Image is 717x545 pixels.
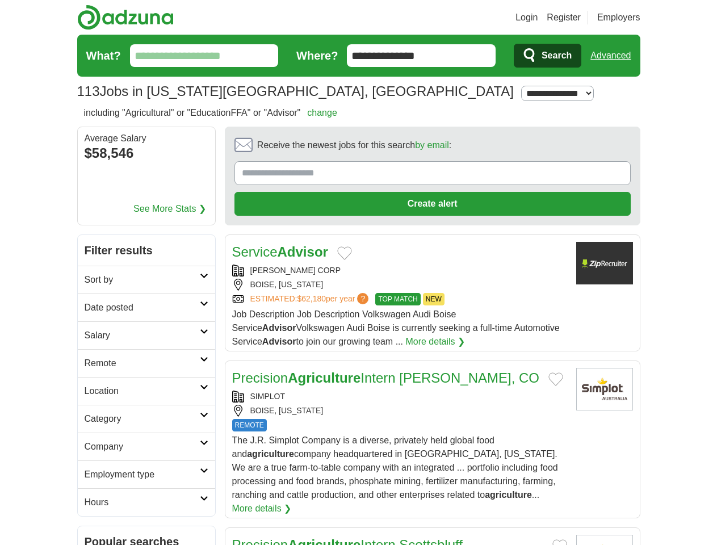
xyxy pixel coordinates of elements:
h2: Remote [85,357,200,370]
a: Employers [597,11,640,24]
a: Register [547,11,581,24]
button: Add to favorite jobs [337,246,352,260]
a: ServiceAdvisor [232,244,328,259]
h2: Salary [85,329,200,342]
img: Company logo [576,242,633,284]
h2: Filter results [78,235,215,266]
a: ESTIMATED:$62,180per year? [250,293,371,305]
div: BOISE, [US_STATE] [232,279,567,291]
a: by email [415,140,449,150]
strong: Advisor [278,244,328,259]
span: Job Description Job Description Volkswagen Audi Boise Service Volkswagen Audi Boise is currently ... [232,309,560,346]
h1: Jobs in [US_STATE][GEOGRAPHIC_DATA], [GEOGRAPHIC_DATA] [77,83,514,99]
strong: Agriculture [288,370,360,385]
a: More details ❯ [405,335,465,349]
span: The J.R. Simplot Company is a diverse, privately held global food and company headquartered in [G... [232,435,558,500]
a: SIMPLOT [250,392,285,401]
img: Adzuna logo [77,5,174,30]
h2: Employment type [85,468,200,481]
label: Where? [296,47,338,64]
span: $62,180 [297,294,326,303]
button: Add to favorite jobs [548,372,563,386]
span: Search [542,44,572,67]
a: Company [78,433,215,460]
label: What? [86,47,121,64]
a: More details ❯ [232,502,292,515]
a: Hours [78,488,215,516]
span: Receive the newest jobs for this search : [257,139,451,152]
button: Search [514,44,581,68]
a: Salary [78,321,215,349]
strong: agriculture [247,449,294,459]
h2: Category [85,412,200,426]
a: See More Stats ❯ [133,202,206,216]
a: Advanced [590,44,631,67]
h2: Hours [85,496,200,509]
a: Category [78,405,215,433]
h2: Company [85,440,200,454]
strong: agriculture [485,490,532,500]
span: TOP MATCH [375,293,420,305]
a: Sort by [78,266,215,294]
strong: Advisor [262,337,296,346]
a: PrecisionAgricultureIntern [PERSON_NAME], CO [232,370,540,385]
img: Simplot logo [576,368,633,410]
a: Date posted [78,294,215,321]
strong: Advisor [262,323,296,333]
a: Remote [78,349,215,377]
h2: Sort by [85,273,200,287]
button: Create alert [234,192,631,216]
a: change [307,108,337,118]
span: REMOTE [232,419,267,431]
div: [PERSON_NAME] CORP [232,265,567,276]
div: BOISE, [US_STATE] [232,405,567,417]
h2: including "Agricultural" or "EducationFFA" or "Advisor" [84,106,337,120]
span: 113 [77,81,100,102]
div: $58,546 [85,143,208,163]
a: Employment type [78,460,215,488]
h2: Date posted [85,301,200,315]
div: Average Salary [85,134,208,143]
a: Location [78,377,215,405]
h2: Location [85,384,200,398]
a: Login [515,11,538,24]
span: NEW [423,293,445,305]
span: ? [357,293,368,304]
